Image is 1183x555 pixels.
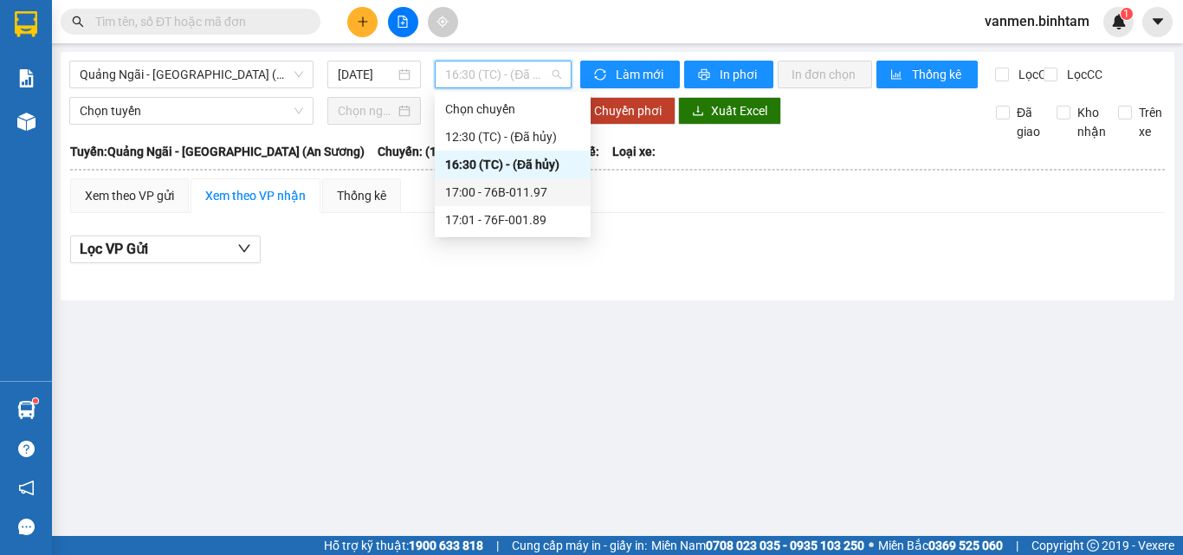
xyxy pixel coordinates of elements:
span: Cung cấp máy in - giấy in: [512,536,647,555]
img: solution-icon [17,69,36,87]
span: | [1016,536,1018,555]
span: Lọc VP Gửi [80,238,148,260]
button: In đơn chọn [778,61,872,88]
span: Miền Nam [651,536,864,555]
span: In phơi [720,65,760,84]
span: file-add [397,16,409,28]
span: question-circle [18,441,35,457]
span: | [496,536,499,555]
span: Thống kê [912,65,964,84]
span: 0932526726 - [146,123,232,139]
button: bar-chartThống kê [876,61,978,88]
div: Chọn chuyến [435,95,591,123]
span: Miền Bắc [878,536,1003,555]
span: plus [357,16,369,28]
span: Lọc CC [1060,65,1105,84]
div: Xem theo VP gửi [85,186,174,205]
span: caret-down [1150,14,1166,29]
span: aim [436,16,449,28]
span: bar-chart [890,68,905,82]
strong: CÔNG TY CP BÌNH TÂM [61,10,235,58]
input: Chọn ngày [338,101,395,120]
img: logo-vxr [15,11,37,37]
img: warehouse-icon [17,113,36,131]
span: notification [18,480,35,496]
input: Tìm tên, số ĐT hoặc mã đơn [95,12,300,31]
span: vanmen.binhtam [971,10,1103,32]
span: Lọc CR [1012,65,1057,84]
div: Xem theo VP nhận [205,186,306,205]
span: search [72,16,84,28]
span: Quảng Ngãi - Sài Gòn (An Sương) [80,61,303,87]
span: VP [GEOGRAPHIC_DATA] - [32,100,194,116]
button: caret-down [1142,7,1173,37]
button: downloadXuất Excel [678,97,781,125]
div: Chọn chuyến [445,100,580,119]
div: Thống kê [337,186,386,205]
span: Loại xe: [612,142,656,161]
span: Chuyến: (16:30 [DATE]) [378,142,504,161]
span: copyright [1087,539,1099,552]
span: Gửi: [7,100,32,116]
span: VP Tân Bình ĐT: [61,61,242,94]
strong: 0369 525 060 [928,539,1003,552]
span: printer [698,68,713,82]
button: Chuyển phơi [580,97,676,125]
div: 17:01 - 76F-001.89 [445,210,580,229]
img: logo [7,13,59,91]
img: icon-new-feature [1111,14,1127,29]
span: Kho nhận [1070,103,1113,141]
span: down [237,242,251,255]
span: 085 88 555 88 [61,61,242,94]
span: Đã giao [1010,103,1047,141]
div: 12:30 (TC) - (Đã hủy) [445,127,580,146]
span: hoa [123,123,232,139]
sup: 1 [33,398,38,403]
img: warehouse-icon [17,401,36,419]
span: VP Công Ty - [44,123,232,139]
span: Trên xe [1132,103,1169,141]
button: Lọc VP Gửi [70,236,261,263]
div: 16:30 (TC) - (Đã hủy) [445,155,580,174]
span: Làm mới [616,65,666,84]
span: Hỗ trợ kỹ thuật: [324,536,483,555]
span: Chọn tuyến [80,98,303,124]
span: Nhận: [7,123,232,139]
div: 17:00 - 76B-011.97 [445,183,580,202]
button: file-add [388,7,418,37]
strong: 0708 023 035 - 0935 103 250 [706,539,864,552]
button: aim [428,7,458,37]
button: syncLàm mới [580,61,680,88]
span: 1 [1123,8,1129,20]
b: Tuyến: Quảng Ngãi - [GEOGRAPHIC_DATA] (An Sương) [70,145,365,158]
span: message [18,519,35,535]
strong: 1900 633 818 [409,539,483,552]
span: sync [594,68,609,82]
sup: 1 [1121,8,1133,20]
button: printerIn phơi [684,61,773,88]
input: 11/08/2025 [338,65,395,84]
span: 16:30 (TC) - (Đã hủy) [445,61,561,87]
button: plus [347,7,378,37]
span: ⚪️ [869,542,874,549]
